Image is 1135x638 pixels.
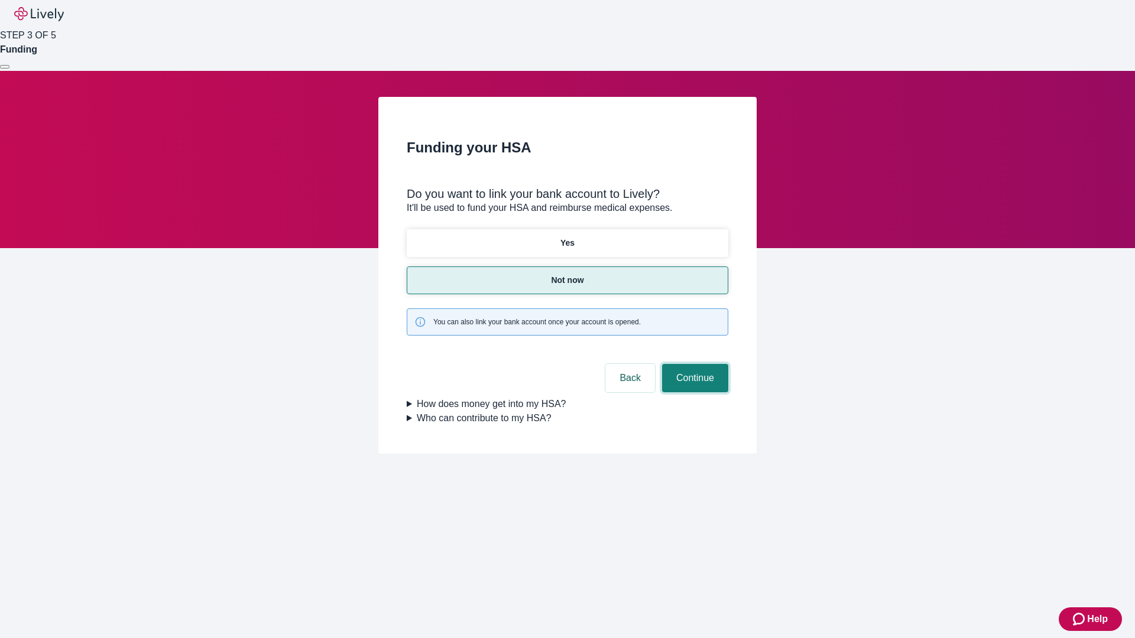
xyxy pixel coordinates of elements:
p: It'll be used to fund your HSA and reimburse medical expenses. [407,201,728,215]
p: Yes [560,237,575,249]
span: Help [1087,612,1108,626]
button: Back [605,364,655,392]
h2: Funding your HSA [407,137,728,158]
p: Not now [551,274,583,287]
summary: How does money get into my HSA? [407,397,728,411]
span: You can also link your bank account once your account is opened. [433,317,641,327]
div: Do you want to link your bank account to Lively? [407,187,728,201]
button: Continue [662,364,728,392]
button: Yes [407,229,728,257]
img: Lively [14,7,64,21]
summary: Who can contribute to my HSA? [407,411,728,425]
svg: Zendesk support icon [1073,612,1087,626]
button: Not now [407,266,728,294]
button: Zendesk support iconHelp [1059,607,1122,631]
